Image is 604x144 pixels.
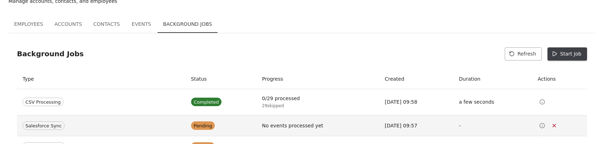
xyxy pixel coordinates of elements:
th: Progress [256,69,379,89]
th: Status [185,69,256,89]
button: Contacts [88,16,125,33]
span: Pending [191,122,215,129]
button: Refresh [505,47,542,61]
button: Accounts [49,16,88,33]
p: No events processed yet [262,122,373,129]
button: Start Job [547,47,587,61]
p: [DATE] 09:57 [385,122,448,129]
button: View Details [538,97,547,106]
p: - [459,122,526,129]
span: Completed [191,99,222,106]
p: 0/29 processed [262,95,373,102]
th: Actions [532,69,587,89]
th: Created [379,69,453,89]
span: CSV Processing [23,99,63,106]
p: [DATE] 09:58 [385,98,448,105]
h6: Background Jobs [17,48,84,59]
p: a few seconds [459,98,526,105]
th: Type [17,69,185,89]
span: Salesforce Sync [23,122,64,129]
button: Cancel Job [550,121,559,130]
button: Background Jobs [157,16,218,33]
button: Employees [8,16,49,33]
button: Events [125,16,157,33]
span: 29 skipped [262,103,284,108]
th: Duration [453,69,532,89]
button: View Details [538,121,547,130]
